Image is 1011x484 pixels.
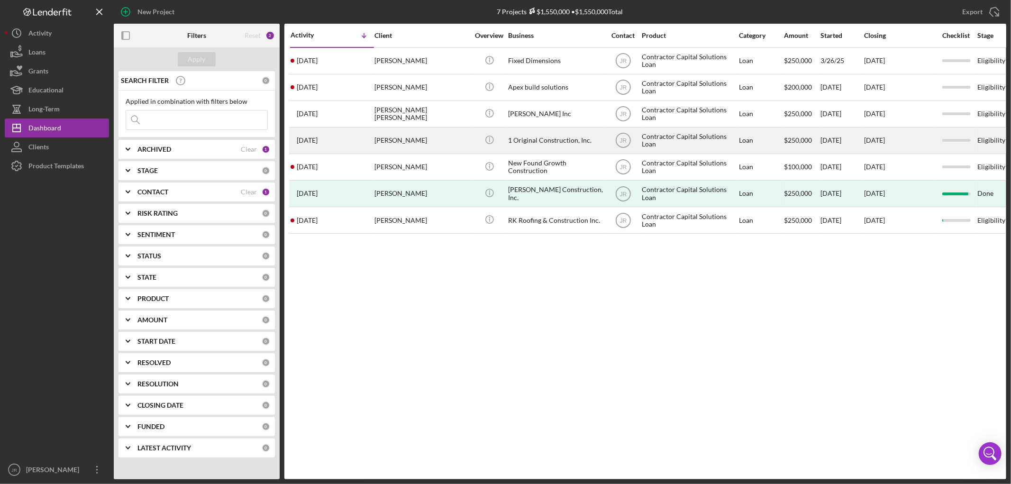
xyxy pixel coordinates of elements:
time: 2025-03-26 21:10 [297,110,318,118]
div: [PERSON_NAME] [374,208,469,233]
div: Product [642,32,737,39]
div: Clear [241,146,257,153]
button: Export [953,2,1006,21]
span: $250,000 [784,56,812,64]
text: JR [619,84,627,91]
time: [DATE] [864,83,885,91]
text: JR [11,467,17,473]
div: Started [820,32,863,39]
time: 2025-03-22 18:02 [297,137,318,144]
div: Activity [28,24,52,45]
b: START DATE [137,338,175,345]
div: Category [739,32,783,39]
div: 0 [262,316,270,324]
time: 2024-12-10 21:52 [297,190,318,197]
div: [PERSON_NAME] [374,155,469,180]
div: 0 [262,358,270,367]
div: Fixed Dimensions [508,48,603,73]
div: [DATE] [820,155,863,180]
button: Product Templates [5,156,109,175]
div: 0 [262,337,270,346]
b: ARCHIVED [137,146,171,153]
div: 0 [262,422,270,431]
div: 0 [262,166,270,175]
b: Filters [187,32,206,39]
div: [PERSON_NAME] [374,75,469,100]
b: STATE [137,274,156,281]
span: $200,000 [784,83,812,91]
div: Open Intercom Messenger [979,442,1002,465]
div: 7 Projects • $1,550,000 Total [497,8,623,16]
time: 2025-02-24 21:04 [297,163,318,171]
a: Loans [5,43,109,62]
b: CONTACT [137,188,168,196]
div: Loan [739,101,783,127]
div: [DATE] [820,128,863,153]
div: Contact [605,32,641,39]
button: JR[PERSON_NAME] [5,460,109,479]
div: Activity [291,31,332,39]
div: Contractor Capital Solutions Loan [642,155,737,180]
text: JR [619,164,627,171]
div: Closing [864,32,935,39]
div: Contractor Capital Solutions Loan [642,75,737,100]
div: [DATE] [820,208,863,233]
b: STAGE [137,167,158,174]
button: New Project [114,2,184,21]
div: Reset [245,32,261,39]
b: AMOUNT [137,316,167,324]
text: JR [619,217,627,224]
div: [PERSON_NAME] [374,181,469,206]
a: Clients [5,137,109,156]
time: [DATE] [864,136,885,144]
div: 0 [262,444,270,452]
div: Loan [739,155,783,180]
div: 3/26/25 [820,48,863,73]
div: Apply [188,52,206,66]
div: Clear [241,188,257,196]
div: 0 [262,76,270,85]
button: Long-Term [5,100,109,119]
div: 1 [262,145,270,154]
b: RESOLVED [137,359,171,366]
div: Checklist [936,32,976,39]
time: 2025-05-05 21:49 [297,57,318,64]
div: 1 [262,188,270,196]
b: STATUS [137,252,161,260]
div: Contractor Capital Solutions Loan [642,128,737,153]
time: 2024-06-28 05:30 [297,217,318,224]
div: Educational [28,81,64,102]
div: [PERSON_NAME] [PERSON_NAME] [374,101,469,127]
div: Long-Term [28,100,60,121]
div: Amount [784,32,820,39]
a: Grants [5,62,109,81]
b: RISK RATING [137,210,178,217]
div: Loan [739,48,783,73]
div: Loan [739,75,783,100]
div: Contractor Capital Solutions Loan [642,101,737,127]
div: $250,000 [784,181,820,206]
text: JR [619,58,627,64]
a: Activity [5,24,109,43]
time: [DATE] [864,110,885,118]
b: CLOSING DATE [137,402,183,409]
span: $250,000 [784,136,812,144]
div: Export [962,2,983,21]
div: 2 [265,31,275,40]
div: Loans [28,43,46,64]
a: Educational [5,81,109,100]
time: [DATE] [864,56,885,64]
div: [PERSON_NAME] Construction, Inc. [508,181,603,206]
div: 0 [262,209,270,218]
div: Contractor Capital Solutions Loan [642,181,737,206]
div: Contractor Capital Solutions Loan [642,48,737,73]
div: 0 [262,230,270,239]
div: Apex build solutions [508,75,603,100]
span: $100,000 [784,163,812,171]
div: 0 [262,401,270,410]
div: Dashboard [28,119,61,140]
text: JR [619,137,627,144]
time: [DATE] [864,216,885,224]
